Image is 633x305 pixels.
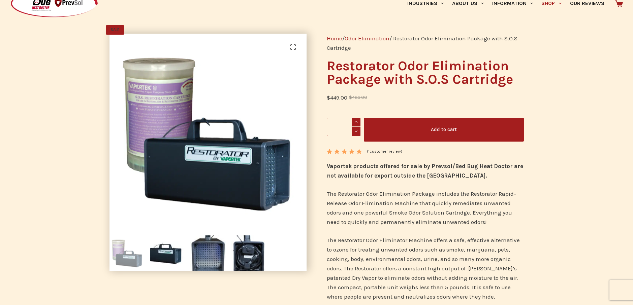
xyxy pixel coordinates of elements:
[327,149,363,154] div: Rated 5.00 out of 5
[5,3,26,23] button: Open LiveChat chat widget
[327,118,360,136] input: Product quantity
[231,235,266,271] img: Restorator Odor Elimination Package with S.O.S Cartridge - Image 4
[109,235,145,271] img: Restorator Rapid Release Odor Eliminator and Smoke Odor Solution Cartridge
[367,148,402,155] a: (1customer review)
[327,34,524,52] nav: Breadcrumb
[368,149,370,154] span: 1
[364,118,524,142] button: Add to cart
[327,149,363,185] span: Rated out of 5 based on customer rating
[327,35,342,42] a: Home
[327,163,523,179] strong: Vaportek products offered for sale by Prevsol/Bed Bug Heat Doctor are not available for export ou...
[327,94,330,101] span: $
[150,235,185,271] img: Restorator Odor Elimination Package with S.O.S Cartridge - Image 2
[190,235,226,271] img: Restorator Odor Elimination Package with S.O.S Cartridge - Image 3
[327,94,347,101] bdi: 449.00
[349,95,367,100] bdi: 483.00
[345,35,389,42] a: Odor Elimination
[106,25,124,35] span: SALE
[349,95,352,100] span: $
[327,59,524,86] h1: Restorator Odor Elimination Package with S.O.S Cartridge
[327,149,331,159] span: 1
[327,189,524,227] p: The Restorator Odor Elimination Package includes the Restorator Rapid-Release Odor Elimination Ma...
[327,235,524,301] p: The Restorator Odor Eliminator Machine offers a safe, effective alternative to ozone for treating...
[286,40,300,54] a: View full-screen image gallery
